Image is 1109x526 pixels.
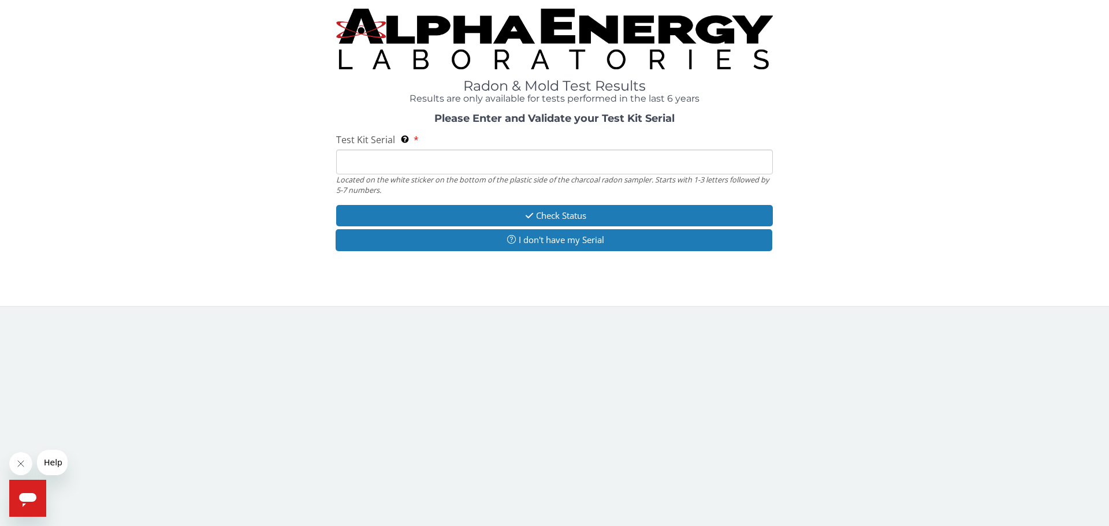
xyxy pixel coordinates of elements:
span: Test Kit Serial [336,133,395,146]
h1: Radon & Mold Test Results [336,79,773,94]
iframe: Message from company [37,450,68,475]
strong: Please Enter and Validate your Test Kit Serial [434,112,675,125]
button: I don't have my Serial [336,229,772,251]
iframe: Button to launch messaging window [9,480,46,517]
img: TightCrop.jpg [336,9,773,69]
button: Check Status [336,205,773,226]
iframe: Close message [9,452,32,475]
div: Located on the white sticker on the bottom of the plastic side of the charcoal radon sampler. Sta... [336,174,773,196]
h4: Results are only available for tests performed in the last 6 years [336,94,773,104]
